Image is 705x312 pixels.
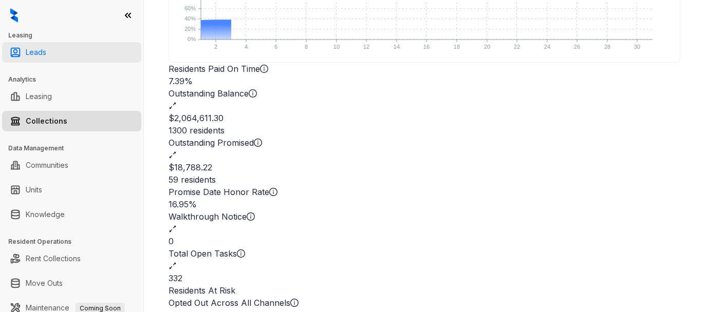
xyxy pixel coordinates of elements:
[254,139,262,147] span: info-circle
[214,44,217,50] text: 2
[188,36,196,42] text: 0%
[26,42,46,63] a: Leads
[169,186,680,198] div: Promise Date Honor Rate
[10,8,18,23] img: logo
[333,44,340,50] text: 10
[249,89,257,98] span: info-circle
[184,5,196,11] text: 60%
[26,86,52,107] a: Leasing
[604,44,610,50] text: 28
[169,87,680,100] div: Outstanding Balance
[169,272,680,284] h2: 332
[26,273,63,294] a: Move Outs
[574,44,580,50] text: 26
[2,155,141,175] li: Communities
[305,44,308,50] text: 8
[184,26,196,32] text: 20%
[245,44,248,50] text: 4
[247,212,255,221] span: info-circle
[169,225,177,233] span: expand-alt
[169,75,680,87] h2: 7.39%
[2,111,141,131] li: Collections
[169,63,680,75] div: Residents Paid On Time
[544,44,550,50] text: 24
[423,44,430,50] text: 16
[8,31,143,40] h3: Leasing
[290,299,299,307] span: info-circle
[169,210,680,223] div: Walkthrough Notice
[454,44,460,50] text: 18
[634,44,640,50] text: 30
[169,112,680,124] h2: $2,064,611.30
[514,44,520,50] text: 22
[484,44,490,50] text: 20
[169,247,680,260] div: Total Open Tasks
[169,161,680,173] h2: $18,788.22
[169,173,680,186] div: 59 residents
[169,284,680,297] h3: Residents At Risk
[8,237,143,246] h3: Resident Operations
[2,204,141,225] li: Knowledge
[169,102,177,110] span: expand-alt
[8,75,143,84] h3: Analytics
[169,198,680,210] h2: 16.95%
[274,44,277,50] text: 6
[169,136,680,149] div: Outstanding Promised
[26,248,81,269] a: Rent Collections
[260,65,268,73] span: info-circle
[2,42,141,63] li: Leads
[8,144,143,153] h3: Data Management
[2,86,141,107] li: Leasing
[26,155,68,175] a: Communities
[237,249,245,258] span: info-circle
[26,204,65,225] a: Knowledge
[169,297,680,309] div: Opted Out Across All Channels
[26,111,67,131] a: Collections
[394,44,400,50] text: 14
[26,180,42,200] a: Units
[169,124,680,136] div: 1300 residents
[2,180,141,200] li: Units
[169,262,177,270] span: expand-alt
[169,151,177,159] span: expand-alt
[269,188,277,196] span: info-circle
[363,44,369,50] text: 12
[2,248,141,269] li: Rent Collections
[184,15,196,22] text: 40%
[2,273,141,294] li: Move Outs
[169,235,680,247] h2: 0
